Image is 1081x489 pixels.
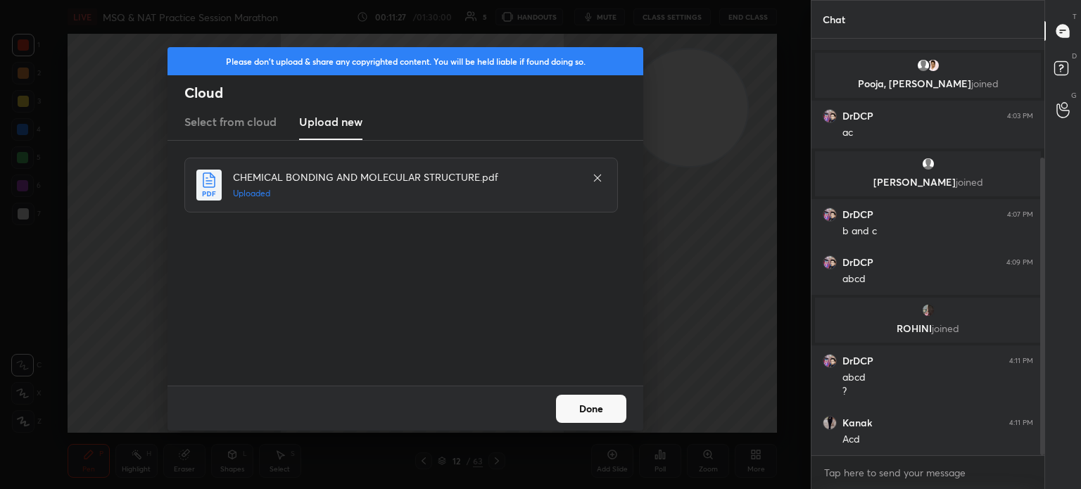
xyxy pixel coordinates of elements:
[932,322,959,335] span: joined
[823,208,837,222] img: b3a95a5546134ed09af10c7c8539e58d.jpg
[971,77,999,90] span: joined
[842,256,873,269] h6: DrDCP
[823,177,1032,188] p: [PERSON_NAME]
[842,110,873,122] h6: DrDCP
[842,385,1033,399] div: ?
[556,395,626,423] button: Done
[811,39,1044,455] div: grid
[823,354,837,368] img: b3a95a5546134ed09af10c7c8539e58d.jpg
[926,58,940,72] img: 541d17d68bf74276bba3e30be515d046.jpg
[1009,419,1033,427] div: 4:11 PM
[1009,357,1033,365] div: 4:11 PM
[823,78,1032,89] p: Pooja, [PERSON_NAME]
[1073,11,1077,22] p: T
[167,47,643,75] div: Please don't upload & share any copyrighted content. You will be held liable if found doing so.
[916,58,930,72] img: default.png
[842,433,1033,447] div: Acd
[823,323,1032,334] p: ROHINI
[1071,90,1077,101] p: G
[299,113,362,130] h3: Upload new
[842,272,1033,286] div: abcd
[823,109,837,123] img: b3a95a5546134ed09af10c7c8539e58d.jpg
[842,126,1033,140] div: ac
[842,224,1033,239] div: b and c
[921,303,935,317] img: 421c33f3e12b49d5843ec318e4ab2ef0.81238278_3
[184,84,643,102] h2: Cloud
[842,371,1033,385] div: abcd
[811,1,856,38] p: Chat
[233,187,578,200] h5: Uploaded
[1072,51,1077,61] p: D
[842,208,873,221] h6: DrDCP
[233,170,578,184] h4: CHEMICAL BONDING AND MOLECULAR STRUCTURE.pdf
[1006,258,1033,267] div: 4:09 PM
[956,175,983,189] span: joined
[842,417,872,429] h6: Kanak
[1007,210,1033,219] div: 4:07 PM
[823,255,837,269] img: b3a95a5546134ed09af10c7c8539e58d.jpg
[823,416,837,430] img: 106d462cb373443787780159a82714a2.jpg
[1007,112,1033,120] div: 4:03 PM
[842,355,873,367] h6: DrDCP
[921,157,935,171] img: default.png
